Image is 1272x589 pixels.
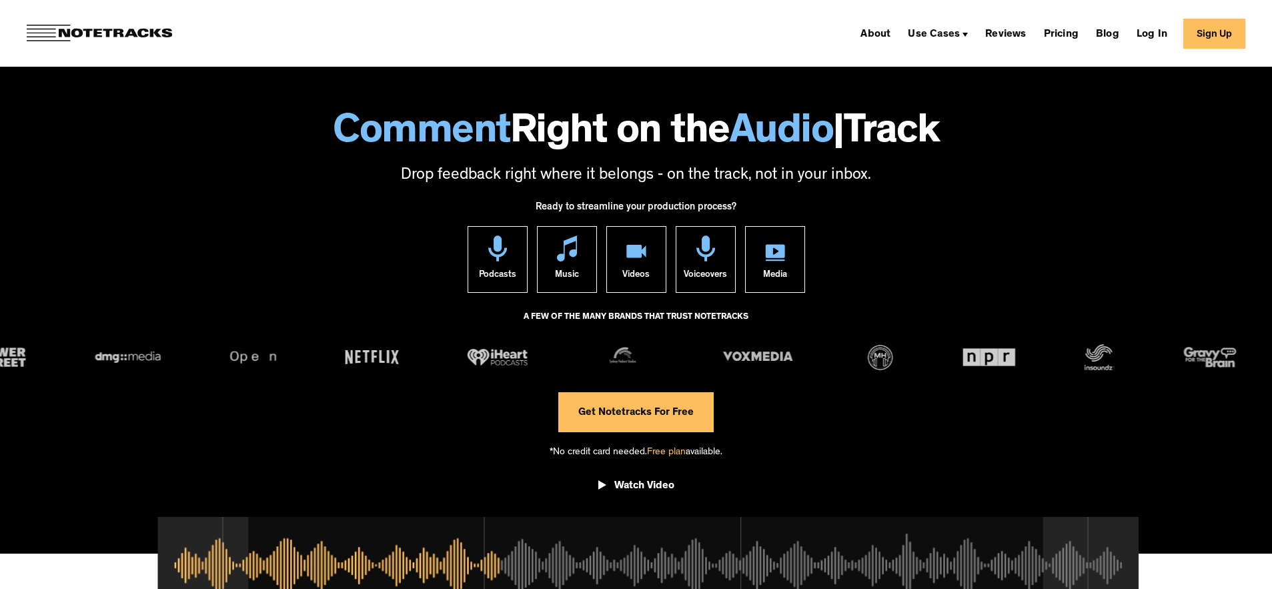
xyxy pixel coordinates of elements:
[980,23,1031,44] a: Reviews
[622,261,650,292] div: Videos
[13,113,1259,155] h1: Right on the Track
[1183,19,1245,49] a: Sign Up
[730,113,834,155] span: Audio
[536,194,736,226] div: Ready to streamline your production process?
[598,470,674,507] a: open lightbox
[908,29,960,40] div: Use Cases
[606,226,666,293] a: Videos
[555,261,579,292] div: Music
[684,261,727,292] div: Voiceovers
[647,448,686,458] span: Free plan
[855,23,896,44] a: About
[676,226,736,293] a: Voiceovers
[833,113,844,155] span: |
[763,261,787,292] div: Media
[13,165,1259,187] p: Drop feedback right where it belongs - on the track, not in your inbox.
[550,432,722,470] div: *No credit card needed. available.
[745,226,805,293] a: Media
[479,261,516,292] div: Podcasts
[902,23,973,44] div: Use Cases
[1091,23,1125,44] a: Blog
[1039,23,1084,44] a: Pricing
[537,226,597,293] a: Music
[333,113,510,155] span: Comment
[524,306,748,342] div: A FEW OF THE MANY BRANDS THAT TRUST NOTETRACKS
[558,392,714,432] a: Get Notetracks For Free
[614,480,674,493] div: Watch Video
[468,226,528,293] a: Podcasts
[1131,23,1173,44] a: Log In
